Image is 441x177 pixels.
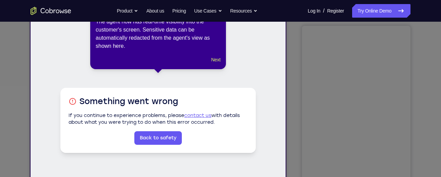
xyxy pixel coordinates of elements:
a: Go to the home page [31,7,71,15]
a: Try Online Demo [352,4,410,18]
button: Product [117,4,138,18]
a: Log In [308,4,320,18]
button: Next [211,56,220,64]
h1: Something went wrong [38,89,217,100]
a: Register [327,4,344,18]
button: Resources [230,4,258,18]
a: Pricing [172,4,186,18]
a: contact us [154,106,181,112]
div: The agent now has real-time visibility into the customer's screen. Sensitive data can be automati... [96,18,220,50]
a: About us [146,4,164,18]
p: If you continue to experience problems, please with details about what you were trying to do when... [38,105,217,119]
span: / [323,7,324,15]
button: Use Cases [194,4,222,18]
a: Back to safety [104,124,151,138]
